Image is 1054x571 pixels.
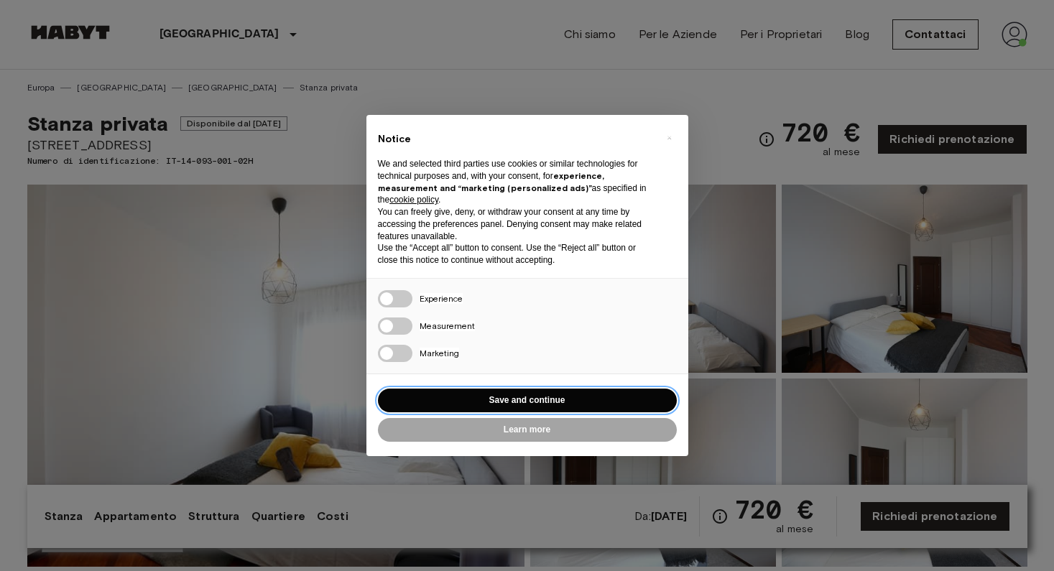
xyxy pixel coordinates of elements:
p: Use the “Accept all” button to consent. Use the “Reject all” button or close this notice to conti... [378,242,654,266]
a: cookie policy [389,195,438,205]
button: Learn more [378,418,677,442]
p: You can freely give, deny, or withdraw your consent at any time by accessing the preferences pane... [378,206,654,242]
button: Close this notice [658,126,681,149]
span: × [667,129,672,147]
button: Save and continue [378,389,677,412]
strong: experience, measurement and “marketing (personalized ads)” [378,170,604,193]
span: Measurement [420,320,475,331]
h2: Notice [378,132,654,147]
span: Marketing [420,348,459,358]
span: Experience [420,293,463,304]
p: We and selected third parties use cookies or similar technologies for technical purposes and, wit... [378,158,654,206]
